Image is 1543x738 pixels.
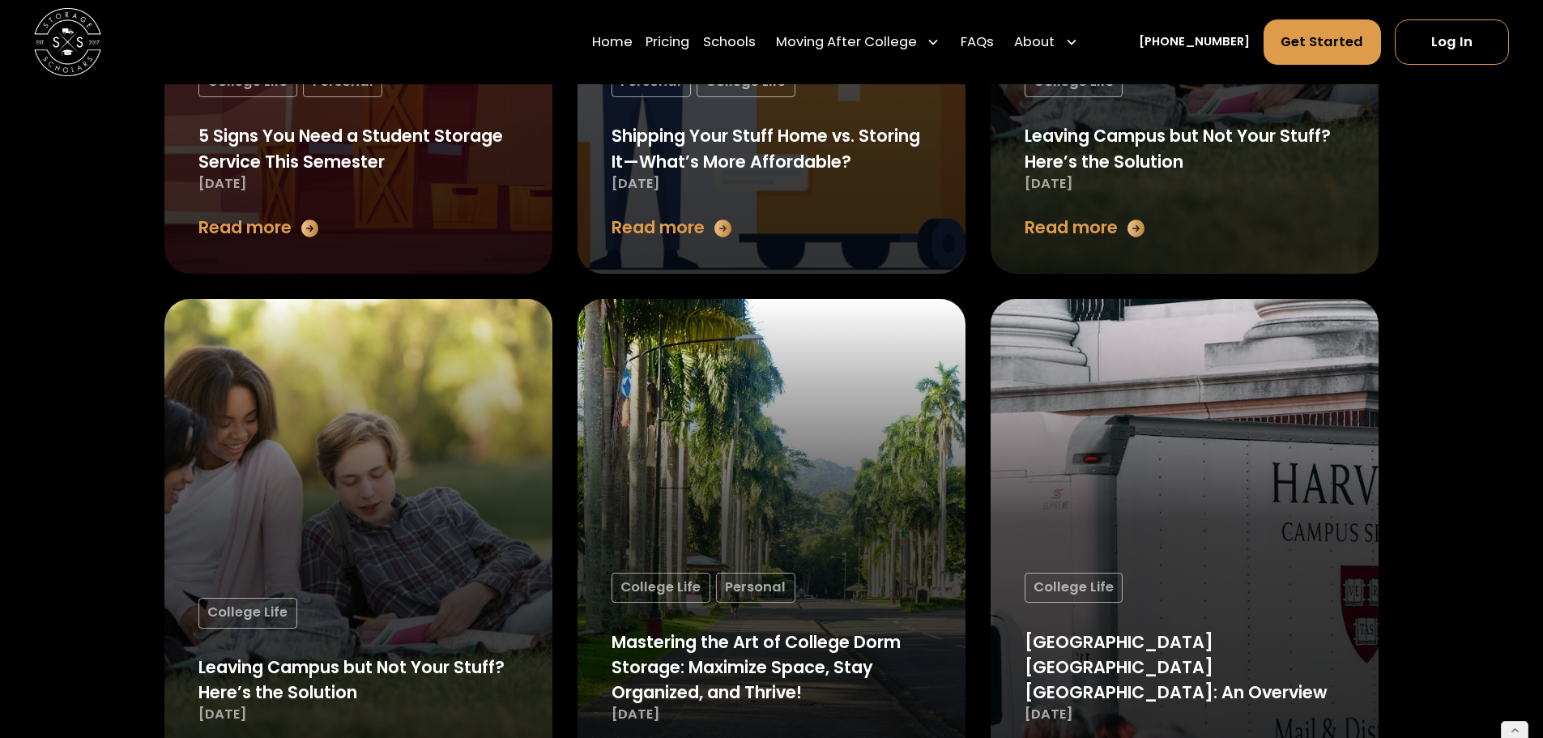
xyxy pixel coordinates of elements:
div: College Life [207,603,288,623]
a: Schools [703,19,756,66]
div: College Life [620,578,701,598]
div: Moving After College [776,32,917,53]
div: About [1008,19,1085,66]
div: [DATE] [1025,174,1345,194]
div: [DATE] [198,174,518,194]
div: Read more [198,215,292,240]
div: Leaving Campus but Not Your Stuff? Here’s the Solution [1025,123,1345,173]
div: Read more [612,215,705,240]
div: [DATE] [1025,705,1345,725]
a: Home [592,19,633,66]
a: Read more [1025,215,1146,240]
a: Read more [612,215,733,240]
div: Shipping Your Stuff Home vs. Storing It—What’s More Affordable? [612,123,931,173]
a: [PHONE_NUMBER] [1139,33,1250,51]
div: [DATE] [198,705,518,725]
a: Read more [198,215,320,240]
div: Mastering the Art of College Dorm Storage: Maximize Space, Stay Organized, and Thrive! [612,629,931,706]
div: College Life [1034,578,1114,598]
div: Leaving Campus but Not Your Stuff? Here’s the Solution [198,655,518,705]
div: About [1014,32,1055,53]
a: FAQs [961,19,994,66]
div: 5 Signs You Need a Student Storage Service This Semester [198,123,518,173]
div: Moving After College [769,19,948,66]
img: Storage Scholars main logo [34,8,101,75]
a: Log In [1395,19,1509,65]
div: [GEOGRAPHIC_DATA] [GEOGRAPHIC_DATA] [GEOGRAPHIC_DATA]: An Overview [1025,629,1345,706]
div: [DATE] [612,705,931,725]
a: Get Started [1264,19,1382,65]
div: Read more [1025,215,1118,240]
div: Personal [725,578,786,598]
a: Pricing [646,19,689,66]
div: [DATE] [612,174,931,194]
